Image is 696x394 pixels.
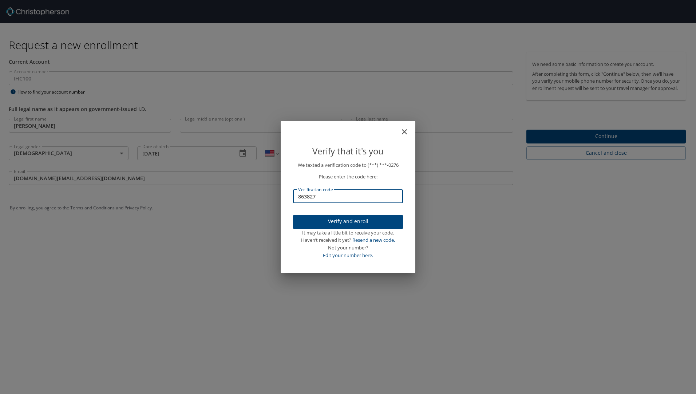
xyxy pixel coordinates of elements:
p: We texted a verification code to (***) ***- 0276 [293,161,403,169]
div: It may take a little bit to receive your code. [293,229,403,237]
div: Not your number? [293,244,403,252]
div: Haven’t received it yet? [293,236,403,244]
span: Verify and enroll [299,217,397,226]
button: close [404,124,412,133]
a: Resend a new code. [352,237,395,243]
p: Please enter the code here: [293,173,403,181]
p: Verify that it's you [293,144,403,158]
button: Verify and enroll [293,215,403,229]
a: Edit your number here. [323,252,373,259]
